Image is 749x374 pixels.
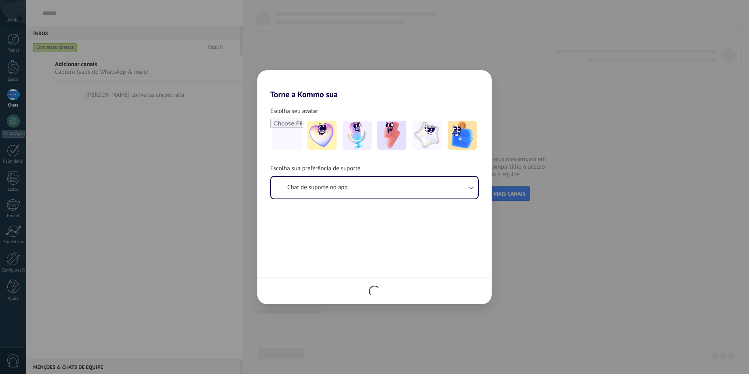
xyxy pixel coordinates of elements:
span: Chat de suporte no app [287,184,348,192]
img: -5.jpeg [448,121,477,150]
img: -2.jpeg [343,121,372,150]
span: Escolha seu avatar [270,107,318,115]
h2: Torne a Kommo sua [257,70,492,99]
span: Escolha sua preferência de suporte [270,165,360,173]
button: Chat de suporte no app [271,177,478,198]
img: -4.jpeg [412,121,442,150]
img: -1.jpeg [307,121,337,150]
img: -3.jpeg [377,121,406,150]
